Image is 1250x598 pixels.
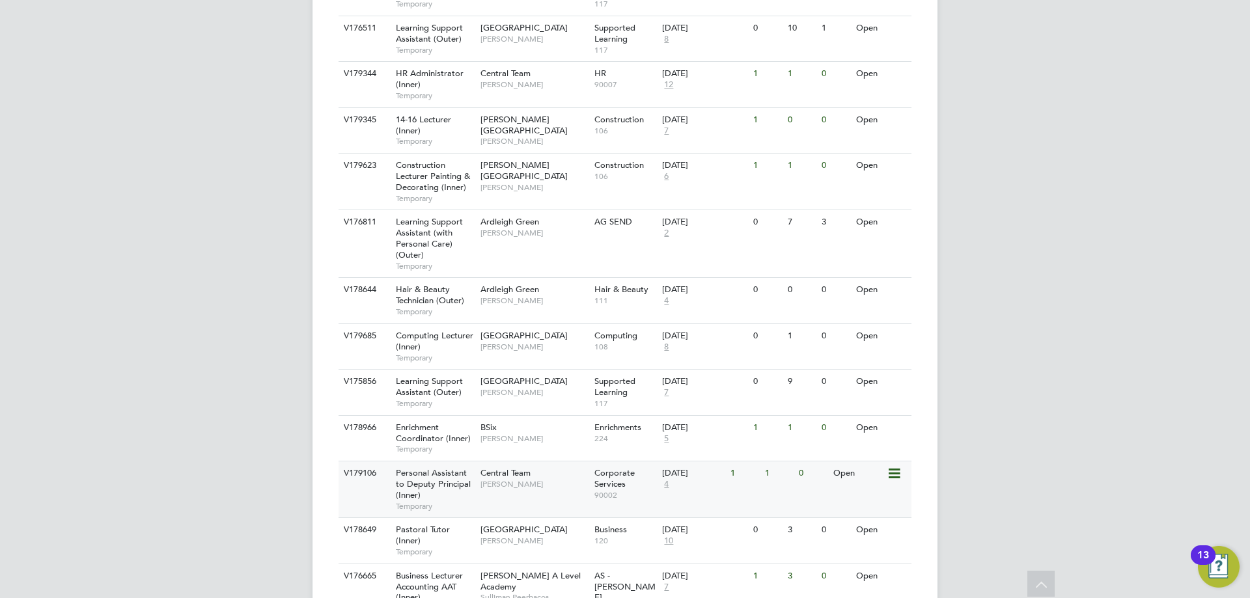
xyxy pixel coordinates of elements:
[818,370,852,394] div: 0
[818,154,852,178] div: 0
[818,518,852,542] div: 0
[480,330,568,341] span: [GEOGRAPHIC_DATA]
[662,582,671,593] span: 7
[340,210,386,234] div: V176811
[594,467,635,489] span: Corporate Services
[750,16,784,40] div: 0
[480,422,497,433] span: BSix
[480,79,588,90] span: [PERSON_NAME]
[396,422,471,444] span: Enrichment Coordinator (Inner)
[480,216,539,227] span: Ardleigh Green
[396,467,471,500] span: Personal Assistant to Deputy Principal (Inner)
[594,284,648,295] span: Hair & Beauty
[480,114,568,136] span: [PERSON_NAME][GEOGRAPHIC_DATA]
[662,433,671,444] span: 5
[396,45,474,55] span: Temporary
[750,62,784,86] div: 1
[480,68,531,79] span: Central Team
[662,342,671,353] span: 8
[785,16,818,40] div: 10
[750,564,784,588] div: 1
[662,284,747,295] div: [DATE]
[662,422,747,433] div: [DATE]
[594,22,635,44] span: Supported Learning
[594,422,641,433] span: Enrichments
[818,108,852,132] div: 0
[480,228,588,238] span: [PERSON_NAME]
[396,216,463,260] span: Learning Support Assistant (with Personal Care) (Outer)
[818,62,852,86] div: 0
[785,416,818,440] div: 1
[594,490,656,500] span: 90002
[662,468,724,479] div: [DATE]
[480,34,588,44] span: [PERSON_NAME]
[662,79,675,90] span: 12
[662,160,747,171] div: [DATE]
[818,210,852,234] div: 3
[662,115,747,126] div: [DATE]
[340,518,386,542] div: V178649
[818,324,852,348] div: 0
[785,154,818,178] div: 1
[396,501,474,511] span: Temporary
[396,68,464,90] span: HR Administrator (Inner)
[340,416,386,440] div: V178966
[396,159,470,193] span: Construction Lecturer Painting & Decorating (Inner)
[340,62,386,86] div: V179344
[853,16,910,40] div: Open
[750,518,784,542] div: 0
[1198,546,1240,588] button: Open Resource Center, 13 new notifications
[818,564,852,588] div: 0
[594,398,656,409] span: 117
[480,467,531,478] span: Central Team
[340,278,386,302] div: V178644
[727,461,761,485] div: 1
[830,461,887,485] div: Open
[796,461,829,485] div: 0
[396,353,474,363] span: Temporary
[480,570,581,592] span: [PERSON_NAME] A Level Academy
[396,330,473,352] span: Computing Lecturer (Inner)
[662,23,747,34] div: [DATE]
[594,342,656,352] span: 108
[396,524,450,546] span: Pastoral Tutor (Inner)
[594,68,606,79] span: HR
[662,331,747,342] div: [DATE]
[785,370,818,394] div: 9
[750,416,784,440] div: 1
[662,228,671,239] span: 2
[662,217,747,228] div: [DATE]
[396,90,474,101] span: Temporary
[594,524,627,535] span: Business
[480,284,539,295] span: Ardleigh Green
[750,278,784,302] div: 0
[594,79,656,90] span: 90007
[853,154,910,178] div: Open
[662,536,675,547] span: 10
[480,342,588,352] span: [PERSON_NAME]
[396,398,474,409] span: Temporary
[396,306,474,317] span: Temporary
[853,278,910,302] div: Open
[785,210,818,234] div: 7
[785,62,818,86] div: 1
[396,193,474,204] span: Temporary
[480,159,568,182] span: [PERSON_NAME][GEOGRAPHIC_DATA]
[480,387,588,398] span: [PERSON_NAME]
[1197,555,1209,572] div: 13
[853,324,910,348] div: Open
[662,126,671,137] span: 7
[853,518,910,542] div: Open
[594,114,644,125] span: Construction
[340,564,386,588] div: V176665
[785,564,818,588] div: 3
[662,295,671,306] span: 4
[594,295,656,306] span: 111
[340,461,386,485] div: V179106
[594,171,656,182] span: 106
[480,433,588,444] span: [PERSON_NAME]
[785,518,818,542] div: 3
[594,433,656,444] span: 224
[480,536,588,546] span: [PERSON_NAME]
[594,330,637,341] span: Computing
